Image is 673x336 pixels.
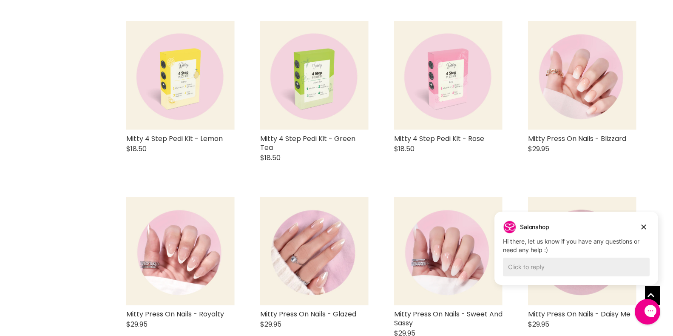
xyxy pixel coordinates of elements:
[260,197,369,305] img: Mitty Press On Nails - Glazed
[528,197,636,305] img: Mitty Press On Nails - Daisy Me
[260,309,356,319] a: Mitty Press On Nails - Glazed
[528,21,636,130] img: Mitty Press On Nails - Blizzard
[260,319,281,329] span: $29.95
[394,309,503,328] a: Mitty Press On Nails - Sweet And Sassy
[528,309,630,319] a: Mitty Press On Nails - Daisy Me
[394,197,503,305] img: Mitty Press On Nails - Sweet And Sassy
[394,21,503,130] img: Mitty 4 Step Pedi Kit - Rose
[260,21,369,130] img: Mitty 4 Step Pedi Kit - Green Tea
[394,144,415,154] span: $18.50
[126,134,223,144] a: Mitty 4 Step Pedi Kit - Lemon
[260,134,355,152] a: Mitty 4 Step Pedi Kit - Green Tea
[126,197,235,305] img: Mitty Press On Nails - Royalty
[260,153,281,163] span: $18.50
[394,21,503,130] a: Mitty 4 Step Pedi Kit - Rose Mitty 4 Step Pedi Kit - Rose
[528,197,636,305] a: Mitty Press On Nails - Daisy Me Mitty Press On Nails - Daisy Me
[126,144,147,154] span: $18.50
[126,21,235,130] a: Mitty 4 Step Pedi Kit - Lemon Mitty 4 Step Pedi Kit - Lemon
[126,309,224,319] a: Mitty Press On Nails - Royalty
[630,296,664,327] iframe: Gorgias live chat messenger
[488,210,664,298] iframe: Gorgias live chat campaigns
[126,21,235,130] img: Mitty 4 Step Pedi Kit - Lemon
[126,319,148,329] span: $29.95
[260,21,369,130] a: Mitty 4 Step Pedi Kit - Green Tea Mitty 4 Step Pedi Kit - Green Tea
[394,134,484,144] a: Mitty 4 Step Pedi Kit - Rose
[528,134,626,144] a: Mitty Press On Nails - Blizzard
[528,319,549,329] span: $29.95
[528,144,549,154] span: $29.95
